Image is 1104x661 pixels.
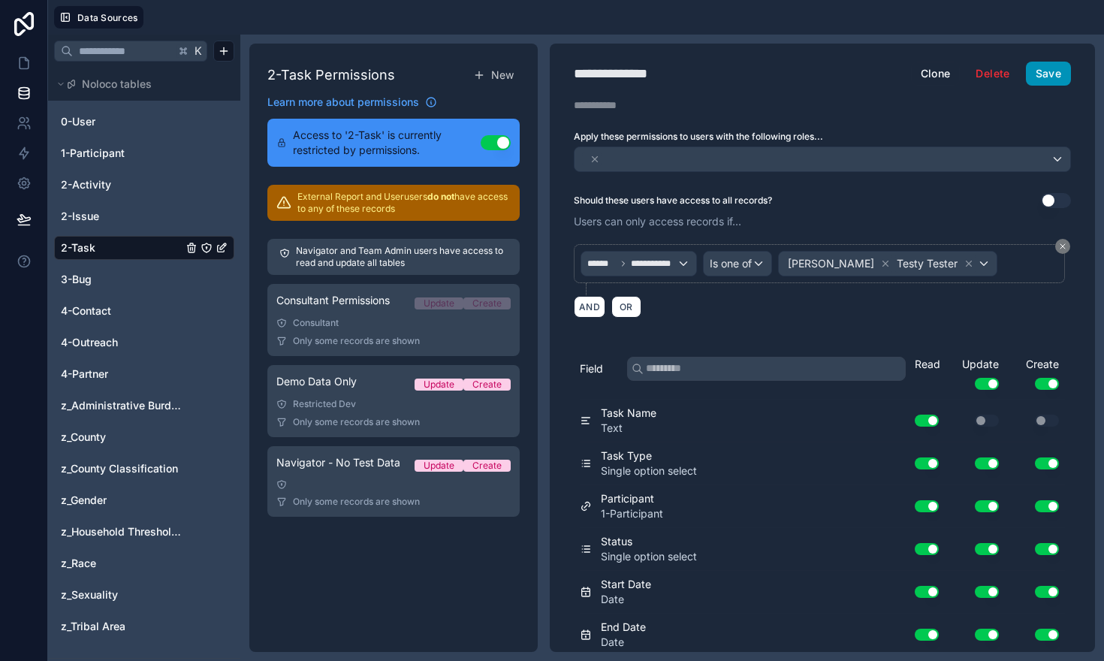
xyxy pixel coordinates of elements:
[54,330,234,355] div: 4-Outreach
[61,556,182,571] a: z_Race
[54,299,234,323] div: 4-Contact
[276,317,511,329] div: Consultant
[61,461,182,476] a: z_County Classification
[54,173,234,197] div: 2-Activity
[703,251,772,276] button: Is one of
[61,619,182,634] a: z_Tribal Area
[574,195,772,207] label: Should these users have access to all records?
[424,297,454,309] div: Update
[54,141,234,165] div: 1-Participant
[276,398,511,410] div: Restricted Dev
[467,62,520,89] button: New
[710,256,752,271] span: Is one of
[966,62,1019,86] button: Delete
[61,524,182,539] a: z_Household Thresholds
[61,587,182,602] a: z_Sexuality
[61,335,118,350] span: 4-Outreach
[297,191,511,215] p: External Report and User users have access to any of these records
[61,367,108,382] span: 4-Partner
[61,303,182,318] a: 4-Contact
[61,587,118,602] span: z_Sexuality
[61,209,182,224] a: 2-Issue
[472,460,502,472] div: Create
[54,614,234,638] div: z_Tribal Area
[601,506,663,521] span: 1-Participant
[424,460,454,472] div: Update
[54,520,234,544] div: z_Household Thresholds
[574,214,1071,229] p: Users can only access records if...
[424,379,454,391] div: Update
[267,95,437,110] a: Learn more about permissions
[61,493,107,508] span: z_Gender
[61,240,95,255] span: 2-Task
[54,204,234,228] div: 2-Issue
[61,430,182,445] a: z_County
[296,245,508,269] p: Navigator and Team Admin users have access to read and update all tables
[617,301,636,312] span: OR
[61,146,182,161] a: 1-Participant
[580,361,603,376] span: Field
[61,556,96,571] span: z_Race
[293,496,420,508] span: Only some records are shown
[61,398,182,413] a: z_Administrative Burden
[54,425,234,449] div: z_County
[54,488,234,512] div: z_Gender
[778,251,997,276] button: [PERSON_NAME]Testy Tester
[61,367,182,382] a: 4-Partner
[54,362,234,386] div: 4-Partner
[61,114,95,129] span: 0-User
[61,272,182,287] a: 3-Bug
[472,297,502,309] div: Create
[61,493,182,508] a: z_Gender
[293,335,420,347] span: Only some records are shown
[601,577,651,592] span: Start Date
[1005,357,1065,390] div: Create
[54,394,234,418] div: z_Administrative Burden
[267,65,395,86] h1: 2-Task Permissions
[601,534,697,549] span: Status
[574,131,1071,143] label: Apply these permissions to users with the following roles...
[601,421,656,436] span: Text
[601,620,646,635] span: End Date
[911,62,961,86] button: Clone
[293,128,481,158] span: Access to '2-Task' is currently restricted by permissions.
[54,6,143,29] button: Data Sources
[601,549,697,564] span: Single option select
[61,240,182,255] a: 2-Task
[276,374,357,389] span: Demo Data Only
[574,296,605,318] button: AND
[472,379,502,391] div: Create
[61,272,92,287] span: 3-Bug
[601,635,646,650] span: Date
[897,256,958,271] span: Testy Tester
[945,357,1005,390] div: Update
[54,457,234,481] div: z_County Classification
[491,68,514,83] span: New
[61,461,178,476] span: z_County Classification
[54,583,234,607] div: z_Sexuality
[267,95,419,110] span: Learn more about permissions
[601,406,656,421] span: Task Name
[61,146,125,161] span: 1-Participant
[61,209,99,224] span: 2-Issue
[276,455,400,470] span: Navigator - No Test Data
[276,293,390,308] span: Consultant Permissions
[54,110,234,134] div: 0-User
[54,236,234,260] div: 2-Task
[61,335,182,350] a: 4-Outreach
[61,430,106,445] span: z_County
[267,446,520,517] a: Navigator - No Test DataUpdateCreateOnly some records are shown
[1026,62,1071,86] button: Save
[427,191,454,202] strong: do not
[611,296,641,318] button: OR
[61,177,111,192] span: 2-Activity
[61,619,125,634] span: z_Tribal Area
[267,365,520,437] a: Demo Data OnlyUpdateCreateRestricted DevOnly some records are shown
[54,74,225,95] button: Noloco tables
[54,551,234,575] div: z_Race
[193,46,204,56] span: K
[601,592,651,607] span: Date
[601,491,663,506] span: Participant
